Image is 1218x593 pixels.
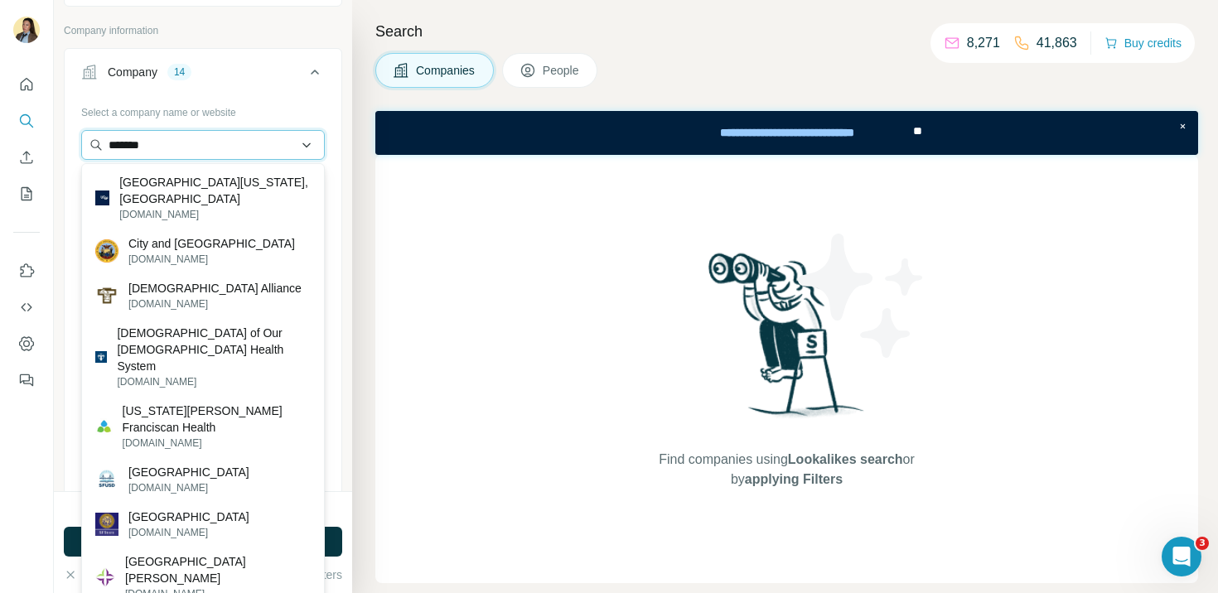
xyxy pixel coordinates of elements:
[81,99,325,120] div: Select a company name or website
[128,525,249,540] p: [DOMAIN_NAME]
[125,553,311,586] p: [GEOGRAPHIC_DATA][PERSON_NAME]
[95,468,118,491] img: San Francisco Unified School District
[13,17,40,43] img: Avatar
[13,292,40,322] button: Use Surfe API
[167,65,191,80] div: 14
[13,365,40,395] button: Feedback
[119,174,311,207] p: [GEOGRAPHIC_DATA][US_STATE], [GEOGRAPHIC_DATA]
[128,464,249,480] p: [GEOGRAPHIC_DATA]
[787,221,936,370] img: Surfe Illustration - Stars
[128,509,249,525] p: [GEOGRAPHIC_DATA]
[123,403,311,436] p: [US_STATE][PERSON_NAME] Franciscan Health
[95,284,118,307] img: Franciscan Alliance
[701,248,873,433] img: Surfe Illustration - Woman searching with binoculars
[64,23,342,38] p: Company information
[13,256,40,286] button: Use Surfe on LinkedIn
[654,450,919,489] span: Find companies using or by
[108,64,157,80] div: Company
[117,374,311,389] p: [DOMAIN_NAME]
[13,142,40,172] button: Enrich CSV
[13,106,40,136] button: Search
[416,62,476,79] span: Companies
[1104,31,1182,55] button: Buy credits
[375,111,1198,155] iframe: Banner
[967,33,1000,53] p: 8,271
[128,252,295,267] p: [DOMAIN_NAME]
[1037,33,1077,53] p: 41,863
[64,566,111,583] button: Clear
[117,325,311,374] p: [DEMOGRAPHIC_DATA] of Our [DEMOGRAPHIC_DATA] Health System
[375,20,1198,43] h4: Search
[119,207,311,222] p: [DOMAIN_NAME]
[64,527,342,557] button: Run search
[745,472,843,486] span: applying Filters
[543,62,581,79] span: People
[95,513,118,536] img: San Francisco State University
[95,351,107,363] img: Franciscan Missionaries of Our Lady Health System
[95,190,109,205] img: University of California, San Francisco
[13,70,40,99] button: Quick start
[128,296,302,311] p: [DOMAIN_NAME]
[128,235,295,252] p: City and [GEOGRAPHIC_DATA]
[95,567,115,587] img: Saint Francis Hospital
[65,52,341,99] button: Company14
[128,480,249,495] p: [DOMAIN_NAME]
[13,329,40,359] button: Dashboard
[123,436,311,451] p: [DOMAIN_NAME]
[128,280,302,296] p: [DEMOGRAPHIC_DATA] Alliance
[788,452,903,466] span: Lookalikes search
[95,418,113,436] img: Virginia Mason Franciscan Health
[95,239,118,263] img: City and County of San Francisco
[13,179,40,209] button: My lists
